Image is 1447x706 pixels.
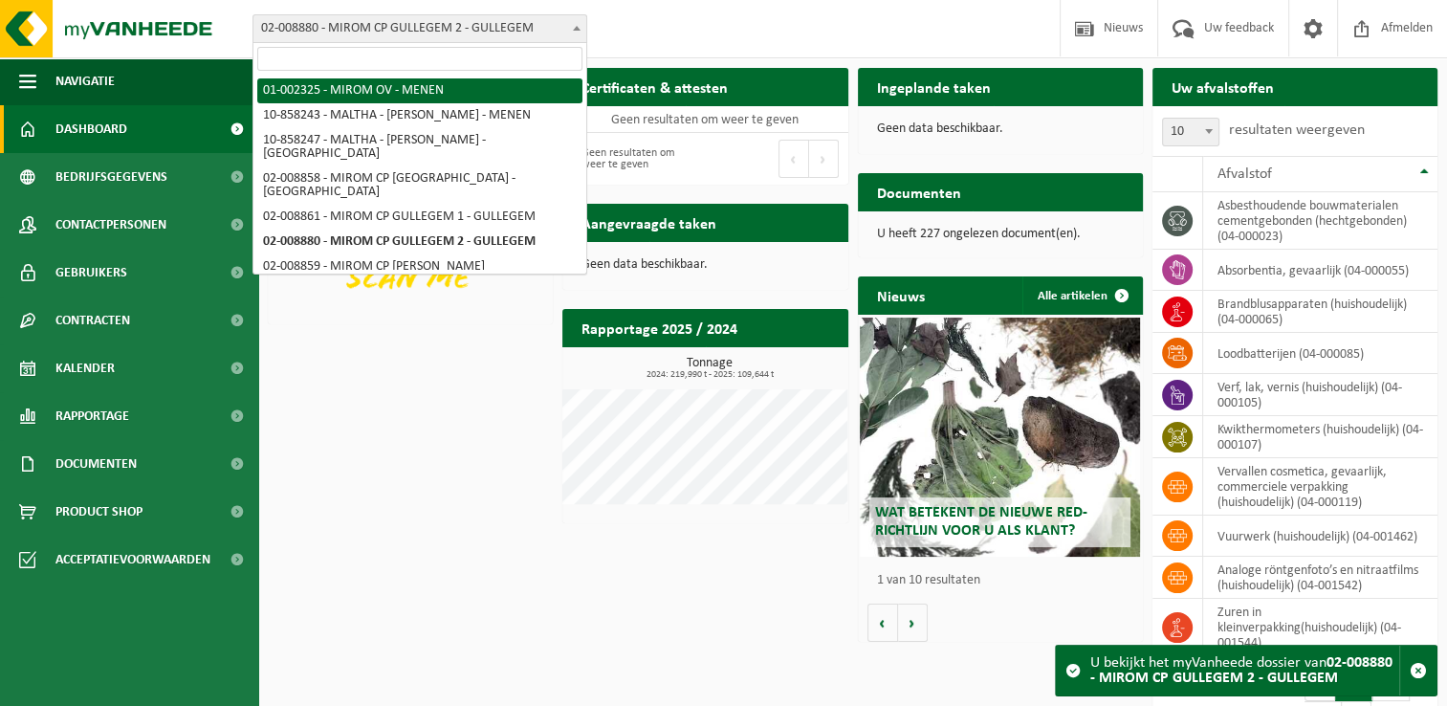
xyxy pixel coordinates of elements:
[874,505,1086,539] span: Wat betekent de nieuwe RED-richtlijn voor u als klant?
[1203,291,1437,333] td: brandblusapparaten (huishoudelijk) (04-000065)
[877,122,1124,136] p: Geen data beschikbaar.
[858,173,980,210] h2: Documenten
[55,201,166,249] span: Contactpersonen
[55,297,130,344] span: Contracten
[257,166,582,205] li: 02-008858 - MIROM CP [GEOGRAPHIC_DATA] - [GEOGRAPHIC_DATA]
[809,140,839,178] button: Next
[257,128,582,166] li: 10-858247 - MALTHA - [PERSON_NAME] - [GEOGRAPHIC_DATA]
[1217,166,1272,182] span: Afvalstof
[257,205,582,230] li: 02-008861 - MIROM CP GULLEGEM 1 - GULLEGEM
[1203,374,1437,416] td: verf, lak, vernis (huishoudelijk) (04-000105)
[898,604,928,642] button: Volgende
[1203,557,1437,599] td: analoge röntgenfoto’s en nitraatfilms (huishoudelijk) (04-001542)
[572,357,847,380] h3: Tonnage
[858,276,944,314] h2: Nieuws
[572,370,847,380] span: 2024: 219,990 t - 2025: 109,644 t
[1229,122,1365,138] label: resultaten weergeven
[860,318,1139,557] a: Wat betekent de nieuwe RED-richtlijn voor u als klant?
[1090,646,1399,695] div: U bekijkt het myVanheede dossier van
[1152,68,1293,105] h2: Uw afvalstoffen
[55,105,127,153] span: Dashboard
[257,78,582,103] li: 01-002325 - MIROM OV - MENEN
[55,392,129,440] span: Rapportage
[778,140,809,178] button: Previous
[706,346,846,385] a: Bekijk rapportage
[1203,458,1437,516] td: vervallen cosmetica, gevaarlijk, commerciele verpakking (huishoudelijk) (04-000119)
[562,106,847,133] td: Geen resultaten om weer te geven
[1163,119,1218,145] span: 10
[562,309,756,346] h2: Rapportage 2025 / 2024
[257,254,582,279] li: 02-008859 - MIROM CP [PERSON_NAME]
[1203,516,1437,557] td: vuurwerk (huishoudelijk) (04-001462)
[877,574,1133,587] p: 1 van 10 resultaten
[562,68,747,105] h2: Certificaten & attesten
[572,138,695,180] div: Geen resultaten om weer te geven
[562,204,735,241] h2: Aangevraagde taken
[55,488,143,536] span: Product Shop
[1203,192,1437,250] td: asbesthoudende bouwmaterialen cementgebonden (hechtgebonden) (04-000023)
[581,258,828,272] p: Geen data beschikbaar.
[55,344,115,392] span: Kalender
[1203,250,1437,291] td: absorbentia, gevaarlijk (04-000055)
[877,228,1124,241] p: U heeft 227 ongelezen document(en).
[1090,655,1392,686] strong: 02-008880 - MIROM CP GULLEGEM 2 - GULLEGEM
[1162,118,1219,146] span: 10
[1203,333,1437,374] td: loodbatterijen (04-000085)
[867,604,898,642] button: Vorige
[252,14,587,43] span: 02-008880 - MIROM CP GULLEGEM 2 - GULLEGEM
[253,15,586,42] span: 02-008880 - MIROM CP GULLEGEM 2 - GULLEGEM
[1022,276,1141,315] a: Alle artikelen
[1203,416,1437,458] td: kwikthermometers (huishoudelijk) (04-000107)
[55,57,115,105] span: Navigatie
[1203,599,1437,656] td: zuren in kleinverpakking(huishoudelijk) (04-001544)
[55,536,210,584] span: Acceptatievoorwaarden
[257,230,582,254] li: 02-008880 - MIROM CP GULLEGEM 2 - GULLEGEM
[55,249,127,297] span: Gebruikers
[55,440,137,488] span: Documenten
[858,68,1010,105] h2: Ingeplande taken
[55,153,167,201] span: Bedrijfsgegevens
[257,103,582,128] li: 10-858243 - MALTHA - [PERSON_NAME] - MENEN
